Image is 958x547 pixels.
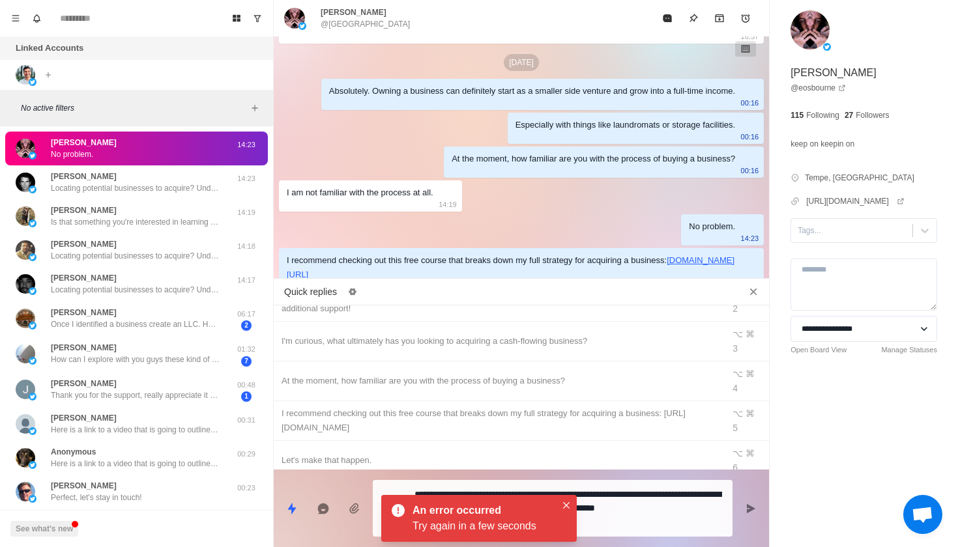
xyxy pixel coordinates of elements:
p: [PERSON_NAME] [321,7,386,18]
div: ⌥ ⌘ 6 [733,446,761,475]
button: Add filters [247,100,263,116]
p: 14:19 [439,197,457,212]
p: [PERSON_NAME] [51,171,117,182]
p: 00:16 [741,96,759,110]
button: See what's new [10,521,78,537]
img: picture [284,8,305,29]
p: Is that something you're interested in learning more about? [51,216,220,228]
p: Followers [856,109,889,121]
button: Mark as read [654,5,680,31]
img: picture [823,43,831,51]
div: Absolutely. Owning a business can definitely start as a smaller side venture and grow into a full... [329,84,735,98]
a: Open Board View [791,344,847,356]
img: picture [29,219,36,227]
img: picture [16,380,35,399]
button: Reply with AI [310,496,336,522]
img: picture [791,10,830,49]
p: Here is a link to a video that is going to outline in more depth, what we do and how we can help,... [51,424,220,436]
span: 1 [241,391,252,402]
button: Show unread conversations [247,8,268,29]
p: 00:31 [230,415,263,426]
img: picture [29,186,36,193]
div: ⌥ ⌘ 4 [733,367,761,395]
img: picture [16,309,35,328]
img: picture [298,22,306,30]
div: At the moment, how familiar are you with the process of buying a business? [282,374,716,388]
button: Board View [226,8,247,29]
p: Locating potential businesses to acquire? Understanding exactly what makes a "good deal” and how ... [51,250,220,262]
p: 00:48 [230,380,263,391]
span: 7 [241,356,252,367]
img: picture [29,495,36,503]
img: picture [29,461,36,469]
p: No problem. [51,148,93,160]
p: 00:23 [230,483,263,494]
img: picture [16,240,35,260]
p: Locating potential businesses to acquire? Understanding exactly what makes a "good deal” and how ... [51,284,220,296]
div: ⌥ ⌘ 3 [733,327,761,356]
a: Manage Statuses [881,344,937,356]
div: ⌥ ⌘ 5 [733,406,761,435]
img: picture [29,253,36,261]
div: Try again in a few seconds [413,518,556,534]
button: Close [559,498,574,513]
p: Thank you for the support, really appreciate it and yes I will watch the video to be prepared. [51,389,220,401]
p: No active filters [21,102,247,114]
p: 14:19 [230,207,263,218]
a: @eosbourne [791,82,846,94]
p: [PERSON_NAME] [791,65,877,81]
img: picture [29,152,36,160]
img: picture [29,78,36,86]
div: I recommend checking out this free course that breaks down my full strategy for acquiring a busin... [282,406,716,435]
p: Anonymous [51,446,96,458]
p: [PERSON_NAME] [51,378,117,389]
img: picture [29,287,36,295]
div: No problem. [689,219,735,234]
p: [DATE] [504,54,539,71]
button: Archive [706,5,733,31]
p: 00:29 [230,449,263,460]
p: Once I identified a business create an LLC. Honestly, mostly what I’ve seen you and others post a... [51,318,220,330]
div: Open chat [903,495,942,534]
img: picture [16,482,35,501]
p: [PERSON_NAME] [51,238,117,250]
img: picture [29,322,36,330]
p: Locating potential businesses to acquire? Understanding exactly what makes a "good deal” and how ... [51,182,220,194]
button: Menu [5,8,26,29]
p: [PERSON_NAME] [51,480,117,492]
button: Add media [341,496,368,522]
div: I am not familiar with the process at all. [287,186,433,200]
button: Pin [680,5,706,31]
p: 14:17 [230,275,263,286]
p: 06:17 [230,309,263,320]
div: Especially with things like laundromats or storage facilities. [515,118,735,132]
p: 00:16 [741,130,759,144]
img: picture [16,448,35,468]
p: 27 [845,109,853,121]
p: [PERSON_NAME] [51,342,117,354]
button: Send message [738,496,764,522]
img: picture [29,427,36,435]
button: Quick replies [279,496,305,522]
img: picture [16,274,35,294]
p: Linked Accounts [16,42,83,55]
img: picture [16,139,35,158]
img: picture [16,414,35,434]
p: Here is a link to a video that is going to outline in more depth, what we do and how we can help,... [51,458,220,470]
span: 2 [241,320,252,331]
p: 01:32 [230,344,263,355]
p: @[GEOGRAPHIC_DATA] [321,18,410,30]
p: 115 [791,109,804,121]
div: I'm curious, what ultimately has you looking to acquiring a cash-flowing business? [282,334,716,348]
img: picture [16,65,35,85]
img: picture [16,206,35,226]
div: I recommend checking out this free course that breaks down my full strategy for acquiring a busin... [287,253,735,282]
img: picture [16,173,35,192]
button: Edit quick replies [342,281,363,302]
p: Tempe, [GEOGRAPHIC_DATA] [805,172,914,184]
p: 14:18 [230,241,263,252]
button: Add reminder [733,5,759,31]
p: [PERSON_NAME] [51,204,117,216]
p: [PERSON_NAME] [51,307,117,318]
button: Notifications [26,8,47,29]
